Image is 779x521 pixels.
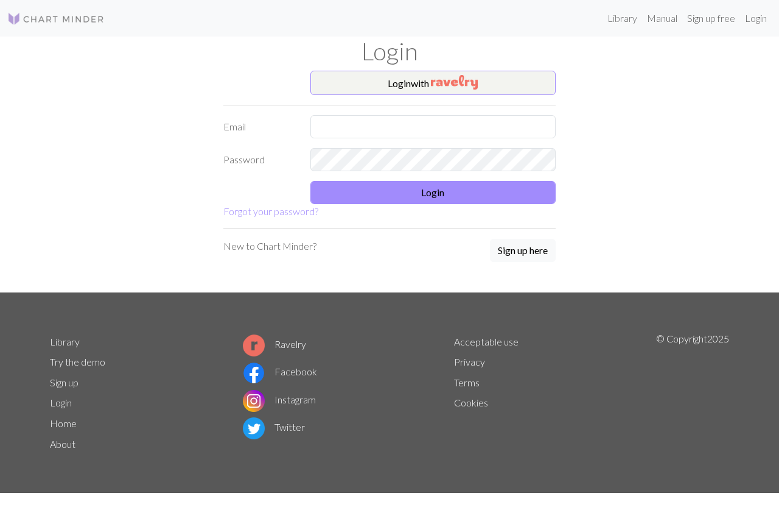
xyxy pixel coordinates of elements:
[50,417,77,429] a: Home
[243,390,265,412] img: Instagram logo
[490,239,556,262] button: Sign up here
[454,336,519,347] a: Acceptable use
[7,12,105,26] img: Logo
[243,421,305,433] a: Twitter
[603,6,642,30] a: Library
[490,239,556,263] a: Sign up here
[454,356,485,367] a: Privacy
[740,6,772,30] a: Login
[656,331,729,455] p: © Copyright 2025
[243,417,265,439] img: Twitter logo
[50,377,79,388] a: Sign up
[50,397,72,408] a: Login
[216,148,303,171] label: Password
[243,362,265,384] img: Facebook logo
[50,438,75,450] a: About
[682,6,740,30] a: Sign up free
[310,181,556,204] button: Login
[223,205,318,217] a: Forgot your password?
[310,71,556,95] button: Loginwith
[243,394,316,405] a: Instagram
[243,338,306,350] a: Ravelry
[50,336,80,347] a: Library
[454,397,488,408] a: Cookies
[431,75,478,90] img: Ravelry
[642,6,682,30] a: Manual
[223,239,316,253] p: New to Chart Minder?
[50,356,105,367] a: Try the demo
[243,366,317,377] a: Facebook
[454,377,480,388] a: Terms
[243,335,265,356] img: Ravelry logo
[43,37,736,66] h1: Login
[216,115,303,138] label: Email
